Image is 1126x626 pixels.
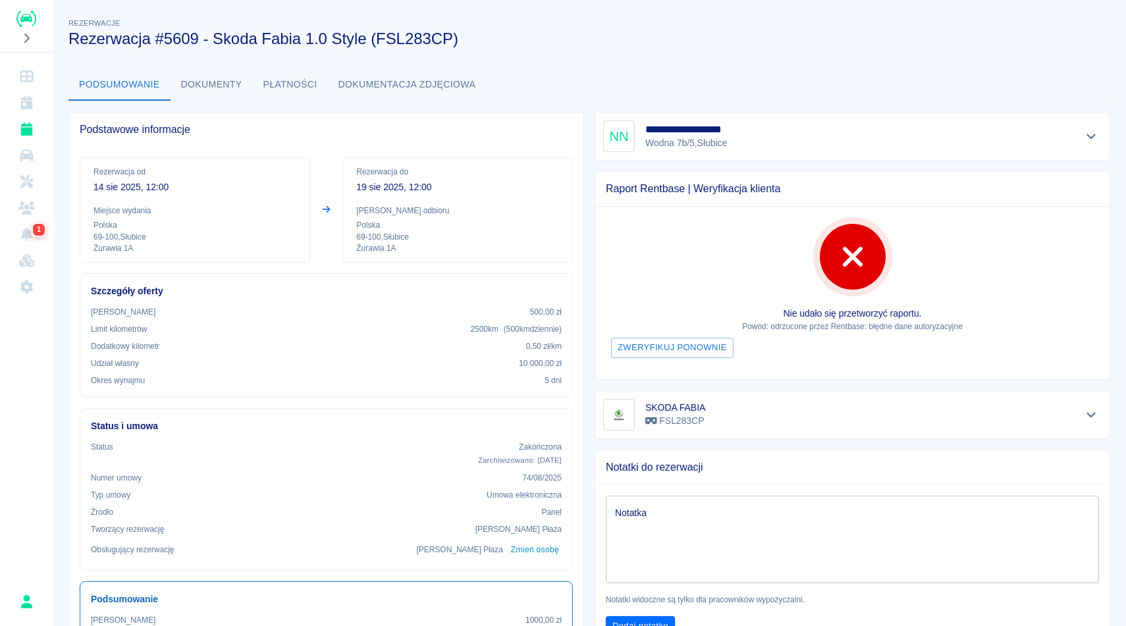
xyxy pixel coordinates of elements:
[356,166,559,178] p: Rezerwacja do
[68,69,171,101] button: Podsumowanie
[645,401,705,414] h6: SKODA FABIA
[5,195,47,221] a: Klienci
[80,123,573,136] span: Podstawowe informacje
[91,441,113,453] p: Status
[91,544,174,556] p: Obsługujący rezerwację
[68,30,1100,48] h3: Rezerwacja #5609 - Skoda Fabia 1.0 Style (FSL283CP)
[91,306,155,318] p: [PERSON_NAME]
[91,284,562,298] h6: Szczegóły oferty
[1081,127,1102,145] button: Pokaż szczegóły
[253,69,328,101] button: Płatności
[606,307,1099,321] p: Nie udało się przetworzyć raportu.
[13,588,40,615] button: Rafał Płaza
[5,116,47,142] a: Rezerwacje
[16,30,36,47] button: Rozwiń nawigację
[504,325,562,334] span: ( 500 km dziennie )
[545,375,562,386] p: 5 dni
[542,506,562,518] p: Panel
[91,489,130,501] p: Typ umowy
[508,540,562,560] button: Zmień osobę
[1081,405,1102,424] button: Pokaż szczegóły
[606,321,1099,332] p: Powód: odrzucone przez Rentbase: błędne dane autoryzacyjne
[91,523,164,535] p: Tworzący rezerwację
[525,614,562,626] p: 1000,00 zł
[94,231,296,243] p: 69-100 , Słubice
[478,441,562,453] p: Zakończona
[645,136,727,150] p: Wodna 7b/5 , Słubice
[91,506,113,518] p: Żrodło
[94,219,296,231] p: Polska
[91,592,562,606] h6: Podsumowanie
[94,180,296,194] p: 14 sie 2025, 12:00
[526,340,562,352] p: 0,50 zł /km
[475,523,562,535] p: [PERSON_NAME] Płaza
[470,323,562,335] p: 2500 km
[356,243,559,254] p: Żurawia 1A
[417,544,503,556] p: [PERSON_NAME] Płaza
[94,166,296,178] p: Rezerwacja od
[356,180,559,194] p: 19 sie 2025, 12:00
[34,223,43,236] span: 1
[356,219,559,231] p: Polska
[522,472,562,484] p: 74/08/2025
[487,489,562,501] p: Umowa elektroniczna
[5,142,47,169] a: Flota
[91,375,145,386] p: Okres wynajmu
[606,402,632,428] img: Image
[68,19,120,27] span: Rezerwacje
[5,90,47,116] a: Kalendarz
[478,456,562,464] span: Zarchiwizowano: [DATE]
[16,11,36,27] img: Renthelp
[91,472,142,484] p: Numer umowy
[91,419,562,433] h6: Status i umowa
[645,414,705,428] p: FSL283CP
[91,340,159,352] p: Dodatkowy kilometr
[603,120,635,152] div: NN
[91,357,139,369] p: Udział własny
[356,205,559,217] p: [PERSON_NAME] odbioru
[356,231,559,243] p: 69-100 , Słubice
[94,243,296,254] p: Żurawia 1A
[611,338,734,358] button: Zweryfikuj ponownie
[171,69,253,101] button: Dokumenty
[91,323,147,335] p: Limit kilometrów
[5,169,47,195] a: Serwisy
[94,205,296,217] p: Miejsce wydania
[5,274,47,300] a: Ustawienia
[530,306,562,318] p: 500,00 zł
[5,221,47,248] a: Powiadomienia
[5,63,47,90] a: Dashboard
[91,614,155,626] p: [PERSON_NAME]
[519,357,562,369] p: 10 000,00 zł
[606,461,1099,474] span: Notatki do rezerwacji
[328,69,487,101] button: Dokumentacja zdjęciowa
[606,182,1099,196] span: Raport Rentbase | Weryfikacja klienta
[606,594,1099,606] p: Notatki widoczne są tylko dla pracowników wypożyczalni.
[5,248,47,274] a: Widget WWW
